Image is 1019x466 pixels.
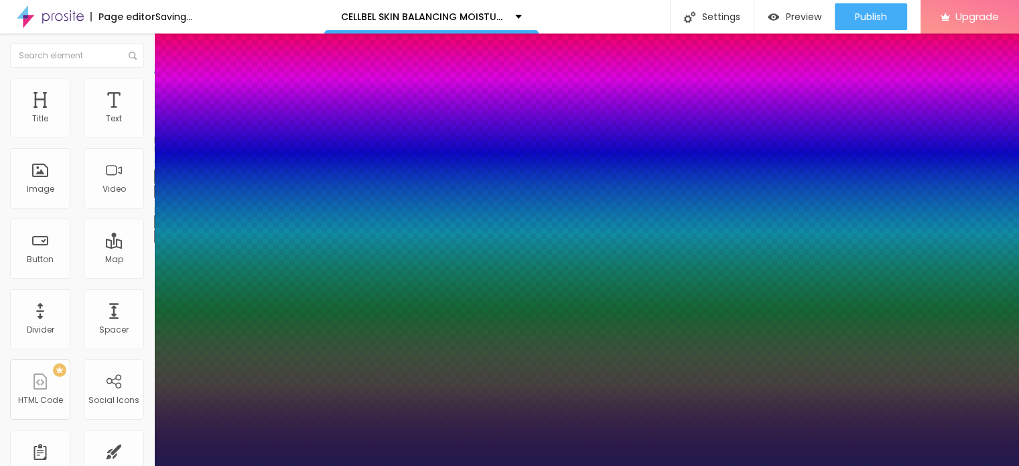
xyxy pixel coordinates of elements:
button: Publish [835,3,907,30]
div: Button [27,255,54,264]
input: Search element [10,44,144,68]
div: Page editor [90,12,155,21]
span: Publish [855,11,887,22]
div: Spacer [99,325,129,335]
img: Icone [684,11,695,23]
div: Social Icons [88,396,139,405]
div: Text [106,114,122,123]
span: Preview [786,11,821,22]
div: HTML Code [18,396,63,405]
div: Video [103,184,126,194]
span: Upgrade [955,11,999,22]
div: Title [32,114,48,123]
div: Image [27,184,54,194]
div: Map [105,255,123,264]
button: Preview [754,3,835,30]
img: Icone [129,52,137,60]
p: CELLBEL SKIN BALANCING MOISTURIZER™ REVIEW [341,12,505,21]
div: Saving... [155,12,192,21]
img: view-1.svg [768,11,779,23]
div: Divider [27,325,54,335]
